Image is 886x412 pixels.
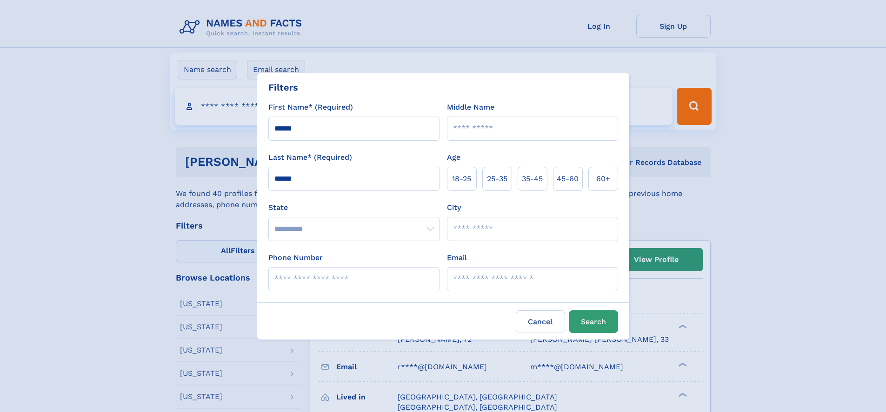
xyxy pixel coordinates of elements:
button: Search [569,310,618,333]
label: State [268,202,440,213]
label: Cancel [516,310,565,333]
div: Filters [268,80,298,94]
label: Email [447,252,467,263]
label: First Name* (Required) [268,102,353,113]
span: 35‑45 [522,173,543,184]
label: Age [447,152,460,163]
span: 45‑60 [557,173,579,184]
span: 18‑25 [452,173,471,184]
span: 25‑35 [487,173,507,184]
label: Phone Number [268,252,323,263]
span: 60+ [596,173,610,184]
label: Middle Name [447,102,494,113]
label: City [447,202,461,213]
label: Last Name* (Required) [268,152,352,163]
